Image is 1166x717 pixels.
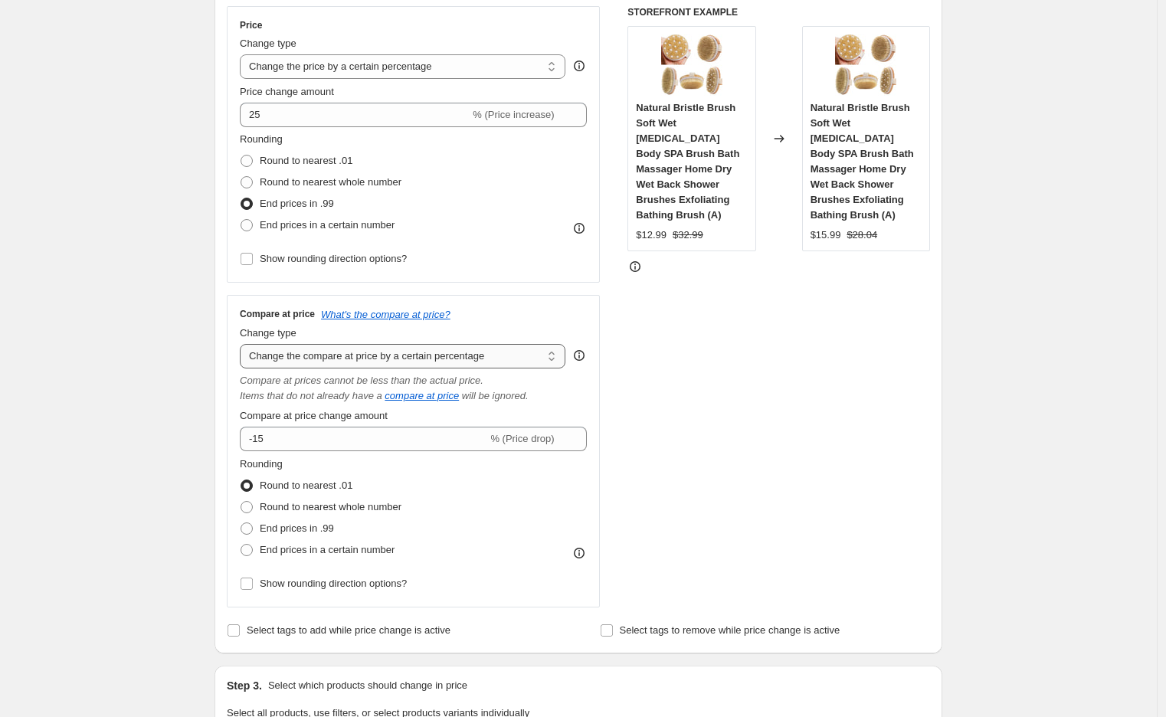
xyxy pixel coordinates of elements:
[673,228,703,243] strike: $32.99
[260,522,334,534] span: End prices in .99
[240,327,296,339] span: Change type
[260,578,407,589] span: Show rounding direction options?
[260,253,407,264] span: Show rounding direction options?
[240,427,487,451] input: -15
[268,678,467,693] p: Select which products should change in price
[811,102,914,221] span: Natural Bristle Brush Soft Wet [MEDICAL_DATA] Body SPA Brush Bath Massager Home Dry Wet Back Show...
[490,433,554,444] span: % (Price drop)
[462,390,529,401] i: will be ignored.
[260,219,395,231] span: End prices in a certain number
[240,133,283,145] span: Rounding
[661,34,722,96] img: S1e907141aaba4b61b92d994869ab633fo_80x.webp
[627,6,930,18] h6: STOREFRONT EXAMPLE
[240,19,262,31] h3: Price
[811,228,841,243] div: $15.99
[240,308,315,320] h3: Compare at price
[240,390,382,401] i: Items that do not already have a
[240,410,388,421] span: Compare at price change amount
[385,390,459,401] button: compare at price
[321,309,450,320] button: What's the compare at price?
[572,348,587,363] div: help
[260,176,401,188] span: Round to nearest whole number
[260,544,395,555] span: End prices in a certain number
[240,103,470,127] input: -15
[240,38,296,49] span: Change type
[847,228,877,243] strike: $28.04
[473,109,554,120] span: % (Price increase)
[572,58,587,74] div: help
[835,34,896,96] img: S1e907141aaba4b61b92d994869ab633fo_80x.webp
[240,458,283,470] span: Rounding
[260,501,401,512] span: Round to nearest whole number
[260,198,334,209] span: End prices in .99
[247,624,450,636] span: Select tags to add while price change is active
[260,480,352,491] span: Round to nearest .01
[620,624,840,636] span: Select tags to remove while price change is active
[240,86,334,97] span: Price change amount
[636,102,739,221] span: Natural Bristle Brush Soft Wet [MEDICAL_DATA] Body SPA Brush Bath Massager Home Dry Wet Back Show...
[240,375,483,386] i: Compare at prices cannot be less than the actual price.
[260,155,352,166] span: Round to nearest .01
[227,678,262,693] h2: Step 3.
[636,228,667,243] div: $12.99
